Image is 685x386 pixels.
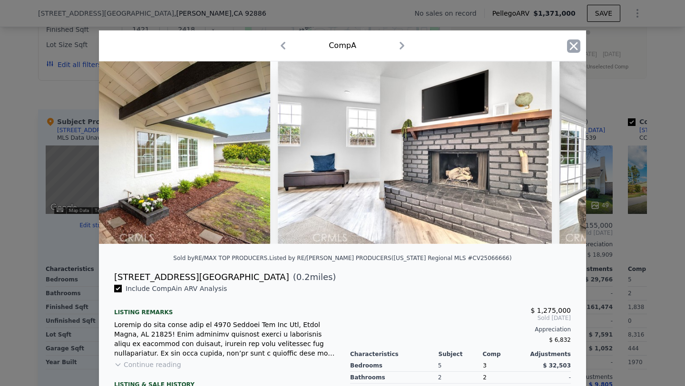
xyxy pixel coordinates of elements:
[483,372,527,384] div: 2
[350,314,571,322] span: Sold [DATE]
[527,350,571,358] div: Adjustments
[543,362,571,369] span: $ 32,503
[114,360,181,369] button: Continue reading
[173,255,269,261] div: Sold by RE/MAX TOP PRODUCERS .
[438,360,483,372] div: 5
[296,272,310,282] span: 0.2
[350,360,438,372] div: Bedrooms
[527,372,571,384] div: -
[438,372,483,384] div: 2
[269,255,512,261] div: Listed by RE/[PERSON_NAME] PRODUCERS ([US_STATE] Regional MLS #CV25066666)
[350,372,438,384] div: Bathrooms
[350,326,571,333] div: Appreciation
[289,270,336,284] span: ( miles)
[439,350,483,358] div: Subject
[350,350,439,358] div: Characteristics
[329,40,356,51] div: Comp A
[114,301,335,316] div: Listing remarks
[483,362,487,369] span: 3
[549,337,571,343] span: $ 6,832
[530,307,571,314] span: $ 1,275,000
[278,61,552,244] img: Property Img
[114,270,289,284] div: [STREET_ADDRESS][GEOGRAPHIC_DATA]
[122,285,231,292] span: Include Comp A in ARV Analysis
[114,320,335,358] div: Loremip do sita conse adip el 4970 Seddoei Tem Inc Utl, Etdol Magna, AL 21825! Enim adminimv quis...
[482,350,527,358] div: Comp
